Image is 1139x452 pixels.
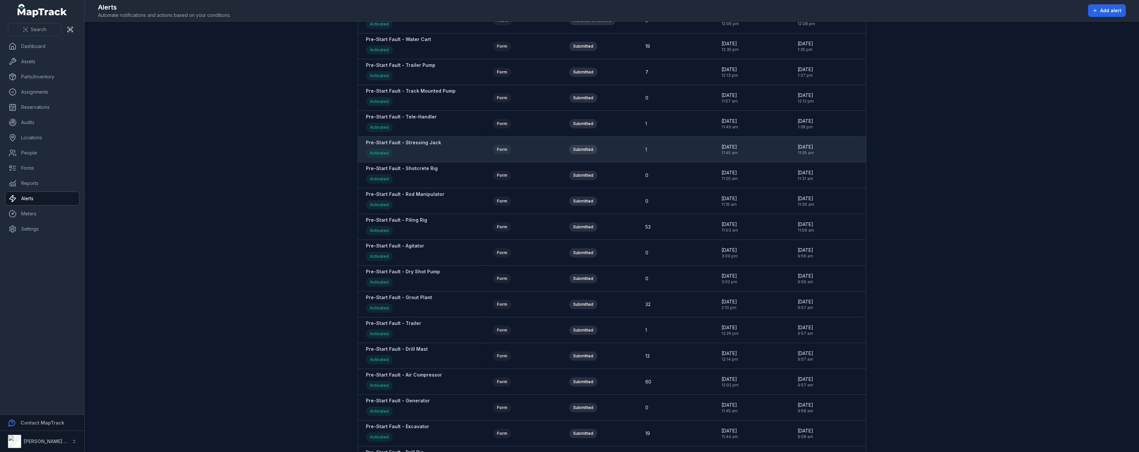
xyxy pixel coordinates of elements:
span: 12:26 pm [721,331,739,336]
span: 0 [645,275,648,282]
strong: Pre-Start Fault - Drill Mast [366,346,428,352]
span: 9:56 am [798,279,813,285]
span: [DATE] [721,195,737,202]
span: [DATE] [721,376,739,383]
time: 5/21/2025, 2:10:48 PM [721,298,737,310]
div: Submitted [569,42,597,51]
a: Reports [5,177,79,190]
span: 9:57 am [798,331,813,336]
div: Activated [366,432,393,442]
time: 5/28/2025, 11:05:06 AM [798,144,814,156]
a: Pre-Start Fault - Trailer PumpActivated [366,62,435,82]
div: Submitted [569,326,597,335]
a: Pre-Start Fault - Piling RigActivated [366,217,427,237]
span: 11:03 am [721,228,738,233]
span: 12:06 pm [721,21,739,26]
time: 10/7/2025, 1:37:29 PM [798,66,813,78]
a: Alerts [5,192,79,205]
div: Submitted [569,274,597,283]
strong: Pre-Start Fault - Grout Plant [366,294,432,301]
div: Submitted [569,119,597,128]
time: 5/22/2025, 11:03:50 AM [721,221,738,233]
span: Automate notifications and actions based on your conditions. [98,12,231,19]
div: Form [493,93,511,103]
div: Activated [366,45,393,55]
strong: Pre-Start Fault - Excavator [366,423,429,430]
strong: Pre-Start Fault - Agitator [366,243,424,249]
time: 5/22/2025, 9:58:18 AM [798,402,813,414]
div: Submitted [569,197,597,206]
div: Form [493,274,511,283]
a: Pre-Start Fault - GeneratorActivated [366,397,430,418]
span: 12:14 pm [721,357,738,362]
div: Form [493,351,511,361]
time: 9/26/2025, 11:30:39 AM [798,195,814,207]
div: Activated [366,123,393,132]
span: 12:35 pm [721,47,739,52]
a: Settings [5,222,79,236]
div: Form [493,326,511,335]
a: Pre-Start Fault - Drill MastActivated [366,346,428,366]
a: Meters [5,207,79,220]
div: Form [493,68,511,77]
div: Form [493,171,511,180]
strong: Pre-Start Fault - Rod Manipulator [366,191,444,198]
div: Submitted [569,429,597,438]
div: Submitted [569,222,597,232]
div: Form [493,248,511,257]
a: Pre-Start Fault - TrailerActivated [366,320,421,340]
span: 0 [645,404,648,411]
span: [DATE] [798,324,813,331]
span: 3:09 pm [721,253,738,259]
div: Form [493,197,511,206]
span: 1 [645,120,647,127]
span: 1:35 pm [798,47,813,52]
div: Activated [366,355,393,364]
span: Add alert [1100,7,1121,14]
strong: Pre-Start Fault - Trailer Pump [366,62,435,68]
time: 5/9/2025, 12:02:28 PM [721,376,739,388]
span: [DATE] [721,247,738,253]
strong: [PERSON_NAME] Group [24,438,78,444]
a: Forms [5,161,79,175]
span: 19 [645,43,650,50]
strong: Pre-Start Fault - Stressing Jack [366,139,441,146]
span: [DATE] [721,221,738,228]
time: 5/22/2025, 11:57:25 AM [721,92,738,104]
time: 10/7/2025, 1:38:15 PM [798,118,813,130]
div: Form [493,222,511,232]
span: 19 [645,430,650,437]
a: Locations [5,131,79,144]
time: 5/22/2025, 9:58:04 AM [798,428,813,439]
strong: Pre-Start Fault - Piling Rig [366,217,427,223]
span: [DATE] [798,221,814,228]
div: Form [493,403,511,412]
span: [DATE] [798,169,813,176]
span: 11:49 am [721,124,738,130]
button: Search [8,23,61,36]
span: 11:15 am [721,202,737,207]
div: Form [493,42,511,51]
a: Pre-Start Fault - Stressing JackActivated [366,139,441,159]
span: 0 [645,95,648,101]
div: Submitted [569,171,597,180]
a: Reservations [5,101,79,114]
span: [DATE] [798,350,813,357]
div: Activated [366,303,393,313]
div: Form [493,429,511,438]
a: Audits [5,116,79,129]
span: [DATE] [721,118,738,124]
time: 5/22/2025, 9:57:31 AM [798,350,813,362]
h2: Alerts [98,3,231,12]
span: 12:12 pm [798,99,814,104]
span: 12:08 pm [798,21,815,26]
time: 5/22/2025, 11:45:15 AM [721,144,738,156]
a: Assignments [5,85,79,99]
div: Activated [366,407,393,416]
span: 32 [645,301,651,308]
span: 11:20 am [721,176,738,181]
time: 5/22/2025, 12:13:06 PM [721,66,738,78]
span: 13 [645,353,650,359]
div: Activated [366,71,393,80]
span: 11:44 am [721,434,738,439]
